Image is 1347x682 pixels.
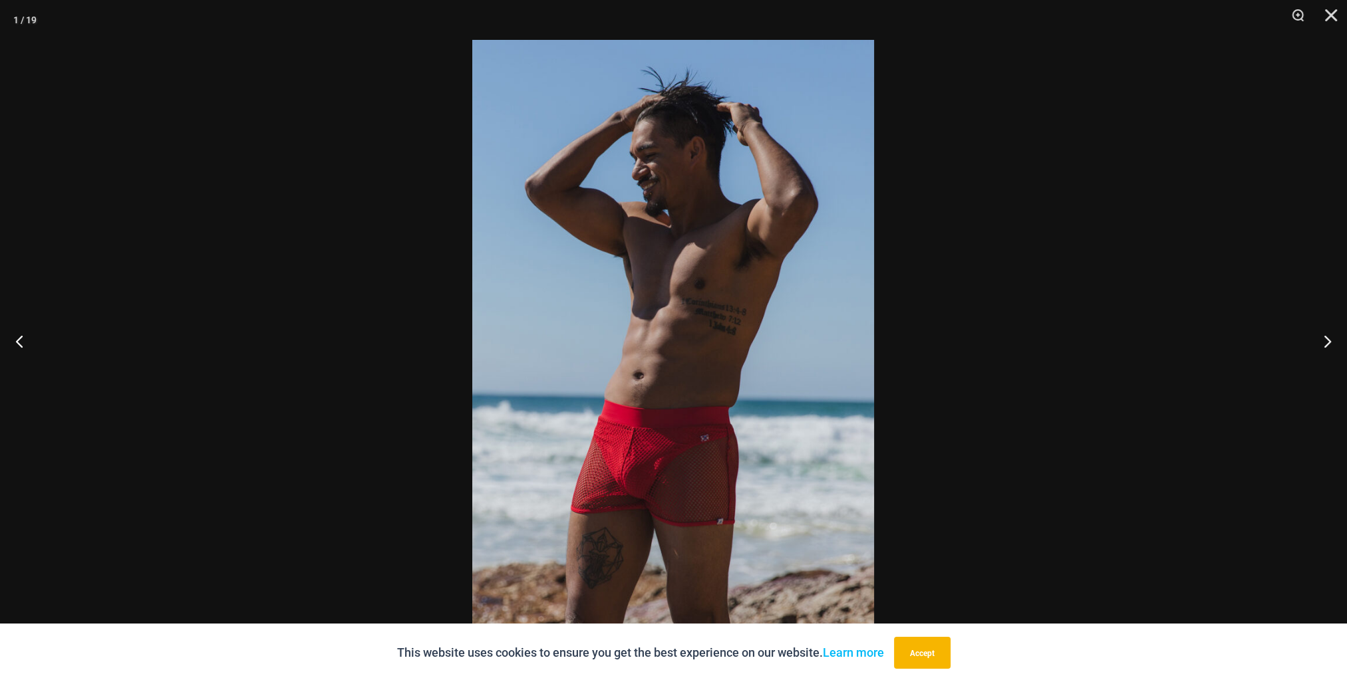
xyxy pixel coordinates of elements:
div: 1 / 19 [13,10,37,30]
p: This website uses cookies to ensure you get the best experience on our website. [397,643,884,663]
img: Aruba Red 008 Zip Trunk 02v2 [472,40,874,642]
button: Next [1297,308,1347,374]
a: Learn more [823,645,884,659]
button: Accept [894,637,951,669]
